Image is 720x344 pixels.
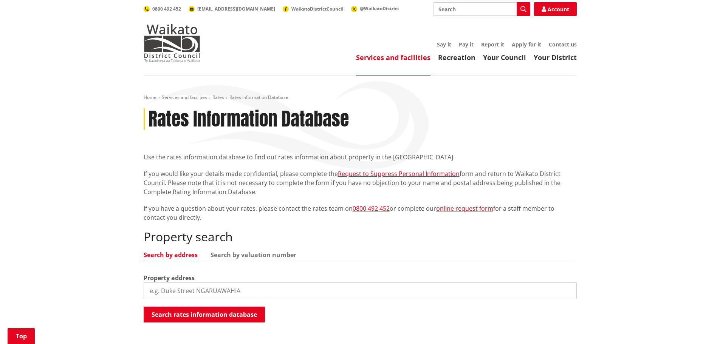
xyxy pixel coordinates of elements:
a: Pay it [459,41,474,48]
a: Search by address [144,252,198,258]
a: Report it [481,41,504,48]
a: WaikatoDistrictCouncil [283,6,344,12]
nav: breadcrumb [144,94,577,101]
a: Home [144,94,156,100]
p: If you have a question about your rates, please contact the rates team on or complete our for a s... [144,204,577,222]
a: 0800 492 452 [144,6,181,12]
a: Account [534,2,577,16]
input: Search input [434,2,530,16]
a: @WaikatoDistrict [351,5,399,12]
a: Rates [212,94,224,100]
a: Apply for it [512,41,541,48]
span: Rates Information Database [229,94,288,100]
a: [EMAIL_ADDRESS][DOMAIN_NAME] [189,6,275,12]
span: @WaikatoDistrict [360,5,399,12]
p: Use the rates information database to find out rates information about property in the [GEOGRAPHI... [144,153,577,162]
span: [EMAIL_ADDRESS][DOMAIN_NAME] [197,6,275,12]
a: Say it [437,41,451,48]
span: 0800 492 452 [152,6,181,12]
a: Top [8,328,35,344]
h1: Rates Information Database [149,108,349,130]
a: Search by valuation number [211,252,296,258]
a: Your Council [483,53,526,62]
h2: Property search [144,230,577,244]
a: Recreation [438,53,475,62]
a: 0800 492 452 [353,204,390,213]
input: e.g. Duke Street NGARUAWAHIA [144,282,577,299]
a: Request to Suppress Personal Information [338,170,460,178]
a: Your District [534,53,577,62]
a: Contact us [549,41,577,48]
a: online request form [436,204,493,213]
button: Search rates information database [144,307,265,322]
a: Services and facilities [162,94,207,100]
span: WaikatoDistrictCouncil [291,6,344,12]
a: Services and facilities [356,53,430,62]
p: If you would like your details made confidential, please complete the form and return to Waikato ... [144,169,577,196]
img: Waikato District Council - Te Kaunihera aa Takiwaa o Waikato [144,24,200,62]
label: Property address [144,273,195,282]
